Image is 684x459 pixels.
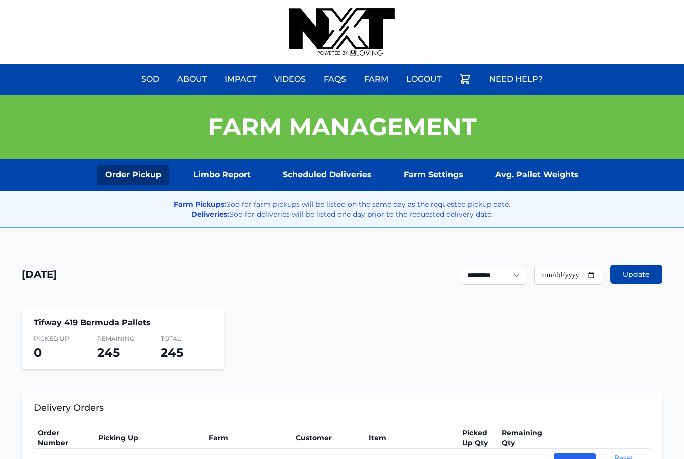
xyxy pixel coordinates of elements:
button: Update [610,265,662,284]
th: Order Number [34,427,94,449]
img: nextdaysod.com Logo [289,8,395,56]
a: Order Pickup [97,165,169,185]
a: Need Help? [483,67,549,91]
h1: Farm Management [208,115,477,139]
th: Farm [205,427,292,449]
span: 0 [34,345,42,360]
th: Picking Up [94,427,205,449]
a: Avg. Pallet Weights [487,165,587,185]
h1: [DATE] [22,267,57,281]
span: Total [161,335,212,343]
strong: Deliveries: [191,210,229,219]
span: Picked Up [34,335,85,343]
a: Logout [400,67,447,91]
span: 245 [161,345,183,360]
strong: Farm Pickups: [174,200,226,209]
a: Limbo Report [185,165,259,185]
a: Impact [219,67,262,91]
th: Picked Up Qty [458,427,498,449]
span: Update [623,269,650,279]
a: Farm Settings [396,165,471,185]
a: Farm [358,67,394,91]
a: Sod [135,67,165,91]
a: Videos [268,67,312,91]
span: Remaining [97,335,149,343]
th: Item [365,427,458,449]
h3: Delivery Orders [34,401,650,419]
th: Remaining Qty [498,427,550,449]
th: Customer [292,427,365,449]
a: About [171,67,213,91]
h4: Tifway 419 Bermuda Pallets [34,317,212,329]
a: FAQs [318,67,352,91]
a: Scheduled Deliveries [275,165,380,185]
span: 245 [97,345,120,360]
